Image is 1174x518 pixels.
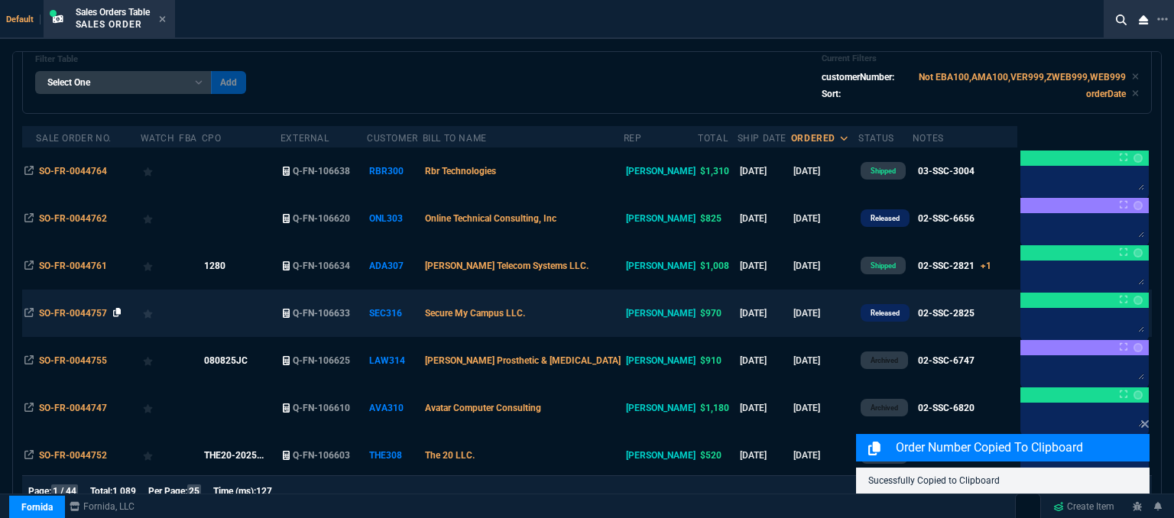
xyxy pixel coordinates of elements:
span: SO-FR-0044747 [39,403,107,413]
nx-fornida-value: 080825JC [204,354,278,367]
div: Total [698,132,728,144]
nx-icon: Close Tab [159,14,166,26]
p: Released [871,212,900,225]
p: Archived [871,402,898,414]
nx-icon: Open In Opposite Panel [24,261,34,271]
div: Rep [624,132,642,144]
div: 03-SSC-3004 [918,164,975,178]
nx-icon: Open New Tab [1157,12,1168,27]
div: 02-SSC-2821+1 [918,259,991,273]
span: SO-FR-0044762 [39,213,107,224]
td: [DATE] [791,242,859,290]
nx-icon: Close Workbench [1133,11,1154,29]
a: Create Item [1047,495,1120,518]
td: [DATE] [738,195,791,242]
span: Online Technical Consulting, Inc [425,213,556,224]
nx-fornida-value: THE20-20250806-536 [204,448,278,462]
span: Q-FN-106603 [293,450,350,461]
nx-fornida-value: 1280 [204,259,278,273]
p: customerNumber: [822,70,894,84]
div: Add to Watchlist [143,255,177,277]
span: 1280 [204,261,225,271]
div: FBA [179,132,197,144]
div: External [281,132,329,144]
span: Q-FN-106633 [293,308,350,319]
td: [DATE] [791,337,859,384]
nx-icon: Open In Opposite Panel [24,213,34,224]
td: [DATE] [738,337,791,384]
code: Not EBA100,AMA100,VER999,ZWEB999,WEB999 [919,72,1126,83]
nx-icon: Open In Opposite Panel [24,166,34,176]
td: RBR300 [367,147,423,195]
td: $520 [698,432,737,479]
td: [PERSON_NAME] [624,195,699,242]
td: SEC316 [367,290,423,337]
td: LAW314 [367,337,423,384]
p: Order Number Copied to Clipboard [896,439,1146,457]
code: orderDate [1086,89,1126,99]
td: [DATE] [738,384,791,432]
h6: Current Filters [822,53,1139,64]
span: The 20 LLC. [425,450,475,461]
td: $1,310 [698,147,737,195]
span: SO-FR-0044764 [39,166,107,176]
td: $1,008 [698,242,737,290]
td: [DATE] [791,195,859,242]
td: [PERSON_NAME] [624,290,699,337]
nx-icon: Open In Opposite Panel [24,355,34,366]
span: SO-FR-0044757 [39,308,107,319]
div: Bill To Name [423,132,487,144]
td: [DATE] [738,290,791,337]
span: +1 [981,261,991,271]
td: [DATE] [738,147,791,195]
span: [PERSON_NAME] Telecom Systems LLC. [425,261,589,271]
div: 02-SSC-6820 [918,401,975,415]
span: 25 [187,484,201,498]
div: 02-SSC-6747 [918,354,975,367]
span: Q-FN-106620 [293,213,350,224]
td: $825 [698,195,737,242]
div: 02-SSC-6656 [918,212,975,225]
h6: Filter Table [35,54,246,65]
span: Page: [28,486,51,497]
div: Add to Watchlist [143,397,177,419]
td: [DATE] [738,242,791,290]
span: Q-FN-106625 [293,355,350,366]
div: Status [858,132,894,144]
span: Q-FN-106638 [293,166,350,176]
td: $910 [698,337,737,384]
td: $1,180 [698,384,737,432]
span: THE20-2025... [204,450,264,461]
span: Per Page: [148,486,187,497]
div: Add to Watchlist [143,445,177,466]
p: Shipped [871,260,896,272]
div: Add to Watchlist [143,208,177,229]
div: CPO [202,132,222,144]
td: [PERSON_NAME] [624,337,699,384]
div: Add to Watchlist [143,303,177,324]
p: Sucessfully Copied to Clipboard [868,474,1137,487]
td: [PERSON_NAME] [624,147,699,195]
p: Sort: [822,87,841,101]
span: 1,089 [112,486,136,497]
nx-icon: Search [1110,11,1133,29]
span: Q-FN-106610 [293,403,350,413]
div: 02-SSC-2825 [918,306,975,320]
div: Customer [367,132,418,144]
div: Ship Date [738,132,786,144]
div: ordered [791,132,835,144]
nx-icon: Open In Opposite Panel [24,308,34,319]
span: Sales Orders Table [76,7,150,18]
p: Sales Order [76,18,150,31]
td: [DATE] [791,147,859,195]
div: Watch [141,132,175,144]
td: ADA307 [367,242,423,290]
td: ONL303 [367,195,423,242]
span: SO-FR-0044752 [39,450,107,461]
div: Sale Order No. [36,132,111,144]
nx-icon: Open In Opposite Panel [24,450,34,461]
span: Q-FN-106634 [293,261,350,271]
span: SO-FR-0044761 [39,261,107,271]
p: Archived [871,355,898,367]
span: Avatar Computer Consulting [425,403,541,413]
